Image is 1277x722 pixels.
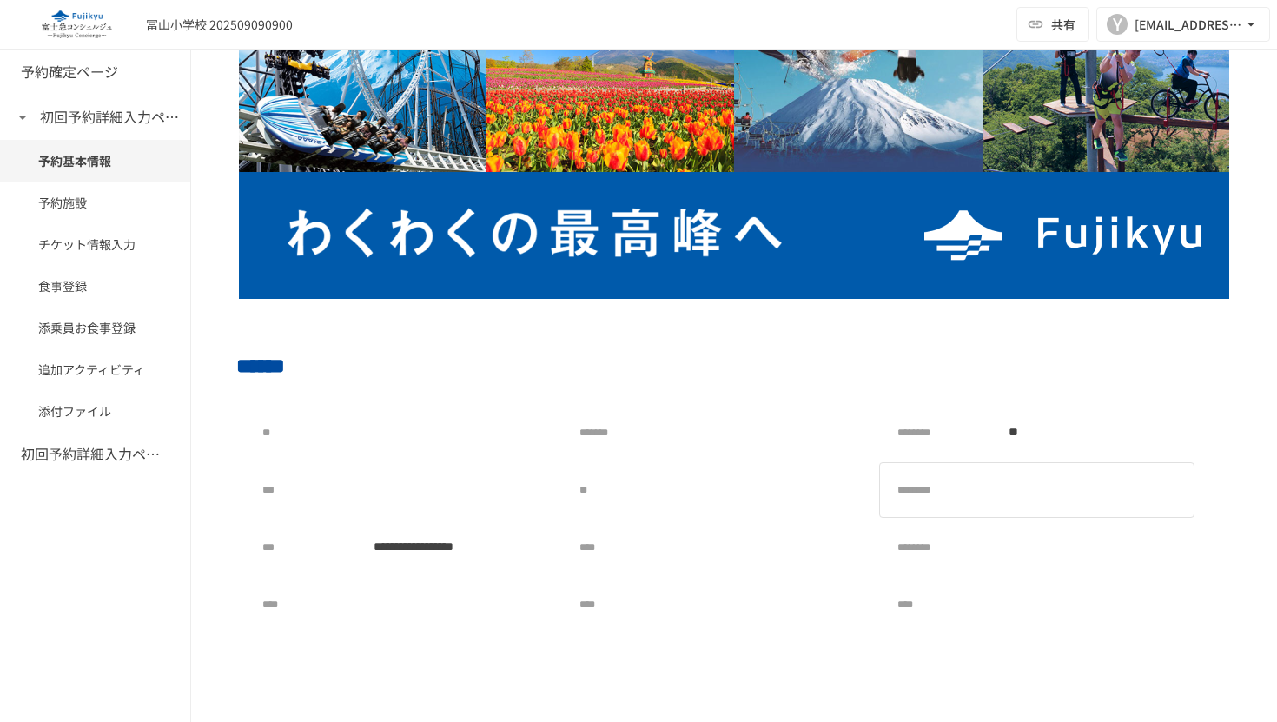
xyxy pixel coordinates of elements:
span: 共有 [1051,15,1075,34]
div: [EMAIL_ADDRESS][DOMAIN_NAME] [1135,14,1242,36]
span: 予約施設 [38,193,152,212]
button: Y[EMAIL_ADDRESS][DOMAIN_NAME] [1096,7,1270,42]
h6: 初回予約詳細入力ページ [21,443,160,466]
h6: 予約確定ページ [21,61,118,83]
button: 共有 [1016,7,1089,42]
span: チケット情報入力 [38,235,152,254]
span: 追加アクティビティ [38,360,152,379]
div: 冨山小学校 202509090900 [146,16,293,34]
div: Y [1107,14,1128,35]
span: 食事登録 [38,276,152,295]
img: eQeGXtYPV2fEKIA3pizDiVdzO5gJTl2ahLbsPaD2E4R [21,10,132,38]
span: 添付ファイル [38,401,152,421]
h6: 初回予約詳細入力ページ [40,106,179,129]
span: 予約基本情報 [38,151,152,170]
span: 添乗員お食事登録 [38,318,152,337]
